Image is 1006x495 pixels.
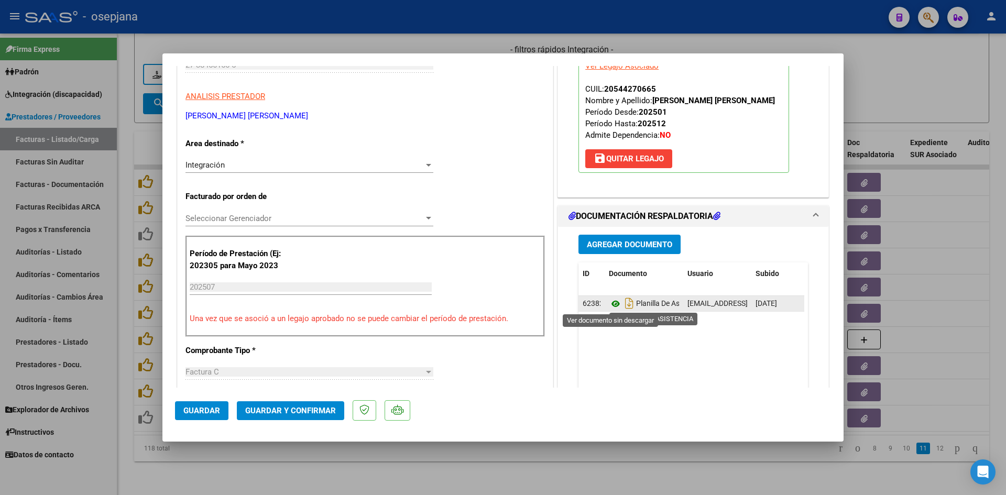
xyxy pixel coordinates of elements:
[578,45,789,173] p: Legajo preaprobado para Período de Prestación:
[804,262,856,285] datatable-header-cell: Acción
[185,110,545,122] p: [PERSON_NAME] [PERSON_NAME]
[622,295,636,312] i: Descargar documento
[568,210,720,223] h1: DOCUMENTACIÓN RESPALDATORIA
[183,406,220,415] span: Guardar
[558,227,828,444] div: DOCUMENTACIÓN RESPALDATORIA
[660,130,671,140] strong: NO
[687,269,713,278] span: Usuario
[583,299,604,307] span: 62382
[638,119,666,128] strong: 202512
[604,83,656,95] div: 20544270665
[578,262,605,285] datatable-header-cell: ID
[970,459,996,485] div: Open Intercom Messenger
[175,401,228,420] button: Guardar
[185,92,265,101] span: ANALISIS PRESTADOR
[585,60,659,72] div: Ver Legajo Asociado
[687,299,926,307] span: [EMAIL_ADDRESS][DOMAIN_NAME] - [PERSON_NAME] [PERSON_NAME] -
[190,313,541,325] p: Una vez que se asoció a un legajo aprobado no se puede cambiar el período de prestación.
[594,154,664,163] span: Quitar Legajo
[609,300,705,308] span: Planilla De Asistencia
[583,269,589,278] span: ID
[683,262,751,285] datatable-header-cell: Usuario
[585,149,672,168] button: Quitar Legajo
[587,240,672,249] span: Agregar Documento
[605,262,683,285] datatable-header-cell: Documento
[585,84,775,140] span: CUIL: Nombre y Apellido: Período Desde: Período Hasta: Admite Dependencia:
[609,269,647,278] span: Documento
[578,235,681,254] button: Agregar Documento
[185,214,424,223] span: Seleccionar Gerenciador
[237,401,344,420] button: Guardar y Confirmar
[652,96,775,105] strong: [PERSON_NAME] [PERSON_NAME]
[594,152,606,164] mat-icon: save
[185,138,293,150] p: Area destinado *
[751,262,804,285] datatable-header-cell: Subido
[185,367,219,377] span: Factura C
[185,191,293,203] p: Facturado por orden de
[756,299,777,307] span: [DATE]
[185,160,225,170] span: Integración
[558,206,828,227] mat-expansion-panel-header: DOCUMENTACIÓN RESPALDATORIA
[245,406,336,415] span: Guardar y Confirmar
[639,107,667,117] strong: 202501
[185,345,293,357] p: Comprobante Tipo *
[190,248,295,271] p: Período de Prestación (Ej: 202305 para Mayo 2023
[756,269,779,278] span: Subido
